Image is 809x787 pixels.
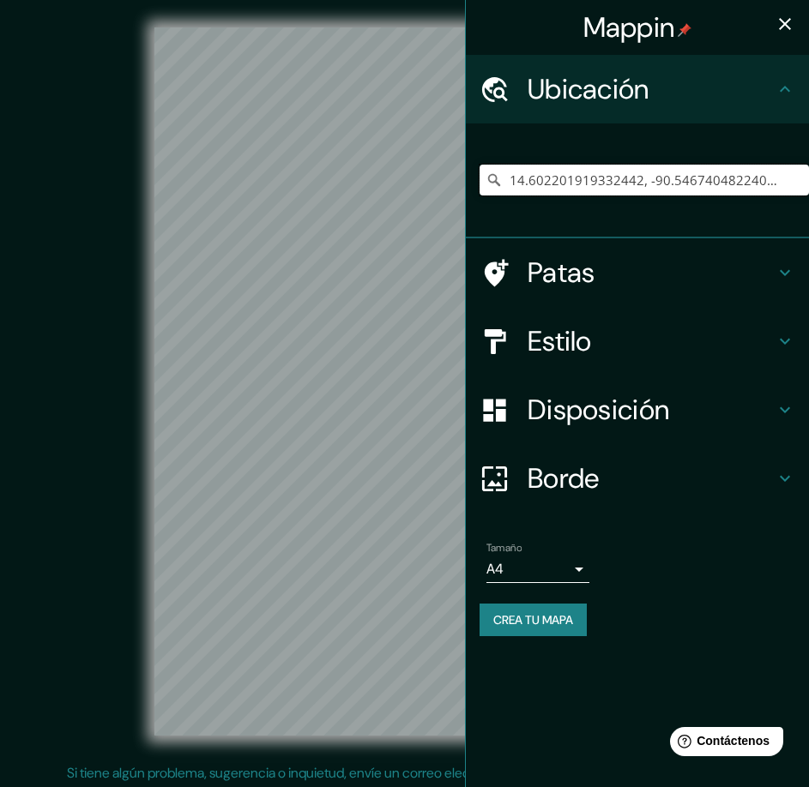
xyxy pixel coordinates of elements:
[528,392,669,428] font: Disposición
[466,375,809,444] div: Disposición
[480,604,587,636] button: Crea tu mapa
[466,444,809,513] div: Borde
[656,720,790,768] iframe: Lanzador de widgets de ayuda
[486,541,522,555] font: Tamaño
[466,307,809,375] div: Estilo
[466,55,809,123] div: Ubicación
[528,323,592,359] font: Estilo
[528,255,595,291] font: Patas
[678,23,691,37] img: pin-icon.png
[480,165,809,195] input: Elige tu ciudad o zona
[486,560,504,578] font: A4
[67,764,522,782] font: Si tiene algún problema, sugerencia o inquietud, envíe un correo electrónico a
[154,27,655,736] canvas: Mapa
[493,612,573,628] font: Crea tu mapa
[583,9,675,45] font: Mappin
[528,71,649,107] font: Ubicación
[528,460,600,496] font: Borde
[486,556,589,583] div: A4
[466,238,809,307] div: Patas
